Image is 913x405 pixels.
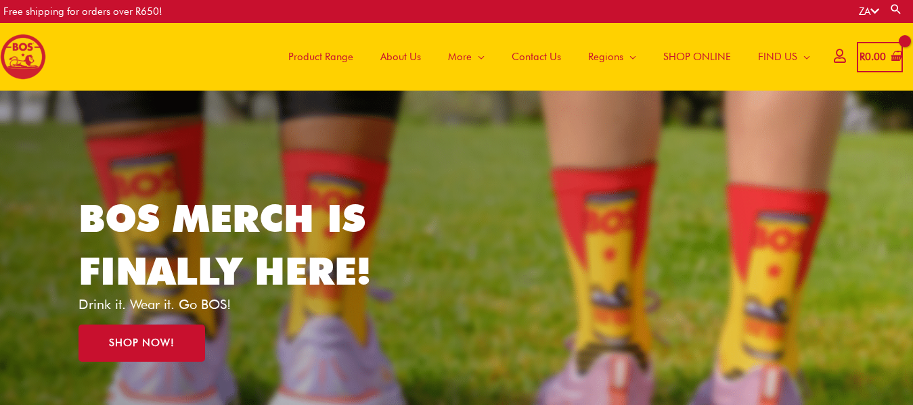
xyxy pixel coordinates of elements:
[367,23,435,91] a: About Us
[857,42,903,72] a: View Shopping Cart, empty
[758,37,797,77] span: FIND US
[859,5,879,18] a: ZA
[512,37,561,77] span: Contact Us
[498,23,575,91] a: Contact Us
[79,195,371,293] a: BOS MERCH IS FINALLY HERE!
[380,37,421,77] span: About Us
[663,37,731,77] span: SHOP ONLINE
[650,23,744,91] a: SHOP ONLINE
[275,23,367,91] a: Product Range
[889,3,903,16] a: Search button
[288,37,353,77] span: Product Range
[79,297,391,311] p: Drink it. Wear it. Go BOS!
[435,23,498,91] a: More
[860,51,886,63] bdi: 0.00
[109,338,175,348] span: SHOP NOW!
[860,51,865,63] span: R
[448,37,472,77] span: More
[79,325,205,362] a: SHOP NOW!
[265,23,824,91] nav: Site Navigation
[575,23,650,91] a: Regions
[588,37,623,77] span: Regions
